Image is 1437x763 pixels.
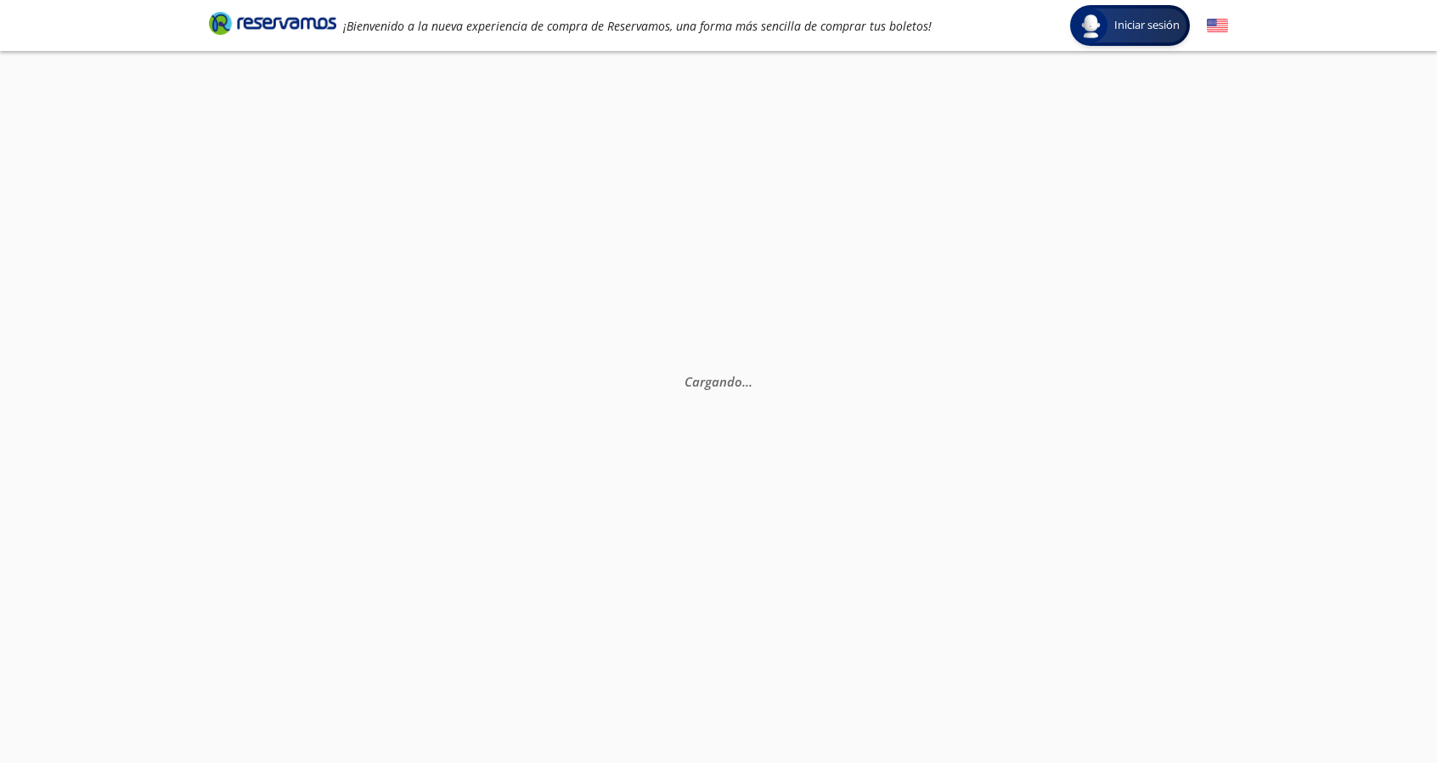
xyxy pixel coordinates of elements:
[746,373,749,390] span: .
[685,373,752,390] em: Cargando
[1207,15,1228,37] button: English
[749,373,752,390] span: .
[343,18,932,34] em: ¡Bienvenido a la nueva experiencia de compra de Reservamos, una forma más sencilla de comprar tus...
[209,10,336,41] a: Brand Logo
[209,10,336,36] i: Brand Logo
[742,373,746,390] span: .
[1107,17,1186,34] span: Iniciar sesión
